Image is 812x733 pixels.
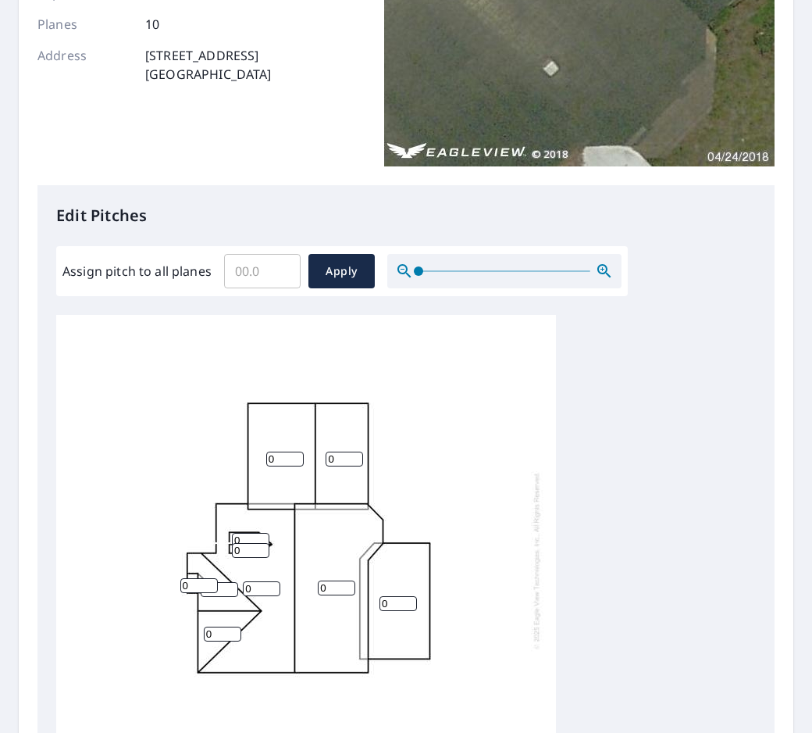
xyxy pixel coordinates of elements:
p: Edit Pitches [56,204,756,227]
span: Apply [321,262,362,281]
p: Address [37,46,131,84]
p: Planes [37,15,131,34]
p: 10 [145,15,159,34]
button: Apply [308,254,375,288]
p: [STREET_ADDRESS] [GEOGRAPHIC_DATA] [145,46,272,84]
input: 00.0 [224,249,301,293]
label: Assign pitch to all planes [62,262,212,281]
